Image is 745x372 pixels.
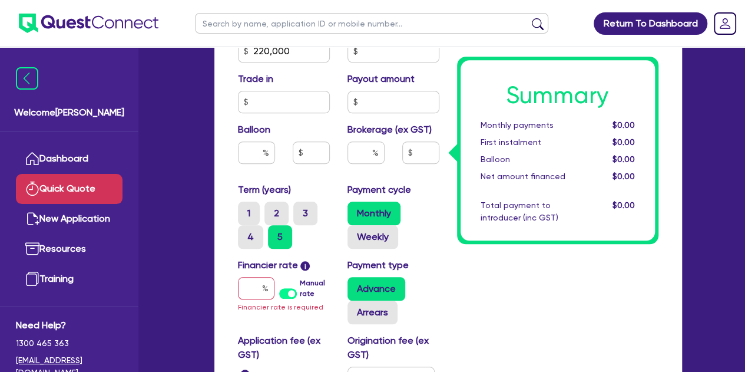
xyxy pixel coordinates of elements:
[264,202,289,225] label: 2
[25,212,39,226] img: new-application
[16,234,122,264] a: Resources
[16,67,38,90] img: icon-menu-close
[25,242,39,256] img: resources
[594,12,707,35] a: Return To Dashboard
[16,337,122,350] span: 1300 465 363
[238,123,270,137] label: Balloon
[347,225,398,249] label: Weekly
[347,72,415,86] label: Payout amount
[347,301,398,324] label: Arrears
[710,8,740,39] a: Dropdown toggle
[472,199,587,224] div: Total payment to introducer (inc GST)
[612,120,634,130] span: $0.00
[16,204,122,234] a: New Application
[472,170,587,183] div: Net amount financed
[472,153,587,166] div: Balloon
[238,202,260,225] label: 1
[481,81,635,110] h1: Summary
[612,200,634,210] span: $0.00
[238,334,330,362] label: Application fee (ex GST)
[16,174,122,204] a: Quick Quote
[16,264,122,294] a: Training
[238,72,273,86] label: Trade in
[268,225,292,249] label: 5
[347,202,400,225] label: Monthly
[472,136,587,149] div: First instalment
[347,123,432,137] label: Brokerage (ex GST)
[300,278,329,299] label: Manual rate
[612,137,634,147] span: $0.00
[238,225,263,249] label: 4
[19,14,158,33] img: quest-connect-logo-blue
[293,202,317,225] label: 3
[14,106,124,120] span: Welcome [PERSON_NAME]
[300,261,310,271] span: i
[25,272,39,286] img: training
[612,172,634,181] span: $0.00
[347,183,411,197] label: Payment cycle
[16,318,122,333] span: Need Help?
[238,303,323,311] span: Financier rate is required
[195,13,548,34] input: Search by name, application ID or mobile number...
[25,182,39,196] img: quick-quote
[238,258,310,272] label: Financier rate
[472,119,587,131] div: Monthly payments
[347,258,409,272] label: Payment type
[16,144,122,174] a: Dashboard
[238,183,291,197] label: Term (years)
[347,334,439,362] label: Origination fee (ex GST)
[612,154,634,164] span: $0.00
[347,277,405,301] label: Advance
